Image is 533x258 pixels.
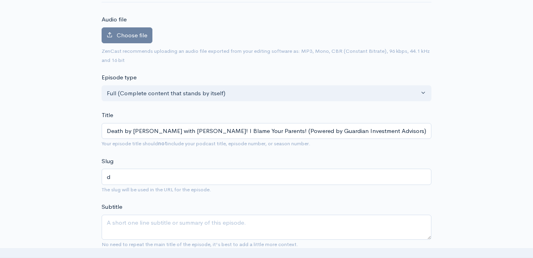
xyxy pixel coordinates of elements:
label: Title [102,111,113,120]
label: Audio file [102,15,127,24]
button: Full (Complete content that stands by itself) [102,85,431,102]
input: What is the episode's title? [102,123,431,139]
label: Slug [102,157,114,166]
label: Episode type [102,73,137,82]
span: Choose file [117,31,147,39]
input: title-of-episode [102,169,431,185]
label: Subtitle [102,202,122,212]
small: The slug will be used in the URL for the episode. [102,186,211,193]
small: No need to repeat the main title of the episode, it's best to add a little more context. [102,241,298,248]
strong: not [158,140,167,147]
small: Your episode title should include your podcast title, episode number, or season number. [102,140,310,147]
div: Full (Complete content that stands by itself) [107,89,419,98]
small: ZenCast recommends uploading an audio file exported from your editing software as: MP3, Mono, CBR... [102,48,430,64]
